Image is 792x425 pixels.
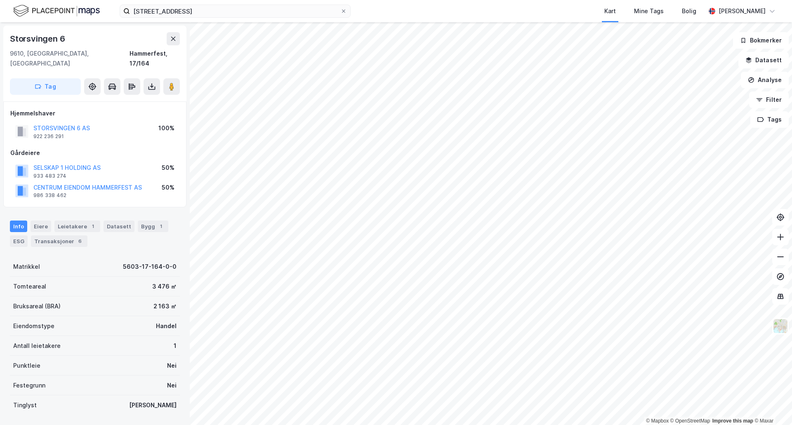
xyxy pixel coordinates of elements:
[13,4,100,18] img: logo.f888ab2527a4732fd821a326f86c7f29.svg
[138,221,168,232] div: Bygg
[31,221,51,232] div: Eiere
[54,221,100,232] div: Leietakere
[174,341,177,351] div: 1
[10,108,179,118] div: Hjemmelshaver
[634,6,664,16] div: Mine Tags
[167,361,177,371] div: Nei
[733,32,789,49] button: Bokmerker
[156,321,177,331] div: Handel
[10,221,27,232] div: Info
[719,6,766,16] div: [PERSON_NAME]
[104,221,134,232] div: Datasett
[157,222,165,230] div: 1
[13,262,40,272] div: Matrikkel
[162,163,174,173] div: 50%
[749,92,789,108] button: Filter
[10,32,66,45] div: Storsvingen 6
[604,6,616,16] div: Kart
[741,72,789,88] button: Analyse
[33,133,64,140] div: 922 236 291
[750,111,789,128] button: Tags
[773,318,788,334] img: Z
[76,237,84,245] div: 6
[13,361,40,371] div: Punktleie
[10,148,179,158] div: Gårdeiere
[153,301,177,311] div: 2 163 ㎡
[13,301,61,311] div: Bruksareal (BRA)
[158,123,174,133] div: 100%
[751,385,792,425] div: Kontrollprogram for chat
[129,400,177,410] div: [PERSON_NAME]
[682,6,696,16] div: Bolig
[13,341,61,351] div: Antall leietakere
[738,52,789,68] button: Datasett
[751,385,792,425] iframe: Chat Widget
[10,49,130,68] div: 9610, [GEOGRAPHIC_DATA], [GEOGRAPHIC_DATA]
[670,418,710,424] a: OpenStreetMap
[13,400,37,410] div: Tinglyst
[89,222,97,230] div: 1
[13,282,46,291] div: Tomteareal
[33,173,66,179] div: 933 483 274
[33,192,66,199] div: 986 338 462
[712,418,753,424] a: Improve this map
[13,321,54,331] div: Eiendomstype
[10,78,81,95] button: Tag
[123,262,177,272] div: 5603-17-164-0-0
[130,49,180,68] div: Hammerfest, 17/164
[10,235,28,247] div: ESG
[31,235,87,247] div: Transaksjoner
[13,380,45,390] div: Festegrunn
[646,418,669,424] a: Mapbox
[130,5,340,17] input: Søk på adresse, matrikkel, gårdeiere, leietakere eller personer
[152,282,177,291] div: 3 476 ㎡
[167,380,177,390] div: Nei
[162,183,174,193] div: 50%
